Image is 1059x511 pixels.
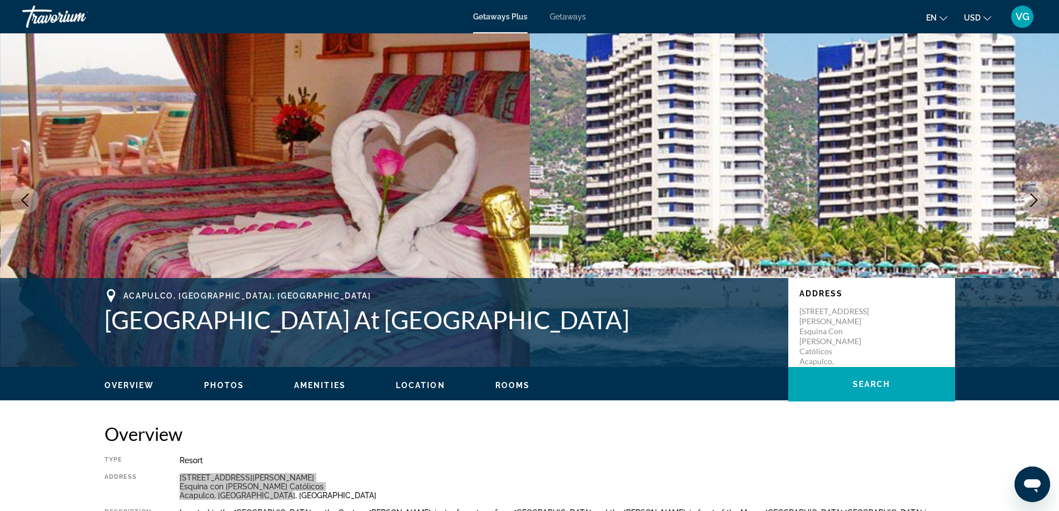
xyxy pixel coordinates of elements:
a: Getaways [550,12,586,21]
iframe: Button to launch messaging window [1015,467,1050,502]
span: en [926,13,937,22]
h2: Overview [105,423,955,445]
button: User Menu [1008,5,1037,28]
button: Photos [204,380,244,390]
h1: [GEOGRAPHIC_DATA] At [GEOGRAPHIC_DATA] [105,305,777,334]
button: Overview [105,380,155,390]
span: Rooms [495,381,530,390]
button: Search [788,367,955,401]
a: Travorium [22,2,133,31]
button: Previous image [11,186,39,214]
p: Address [799,289,944,298]
button: Rooms [495,380,530,390]
span: Amenities [294,381,346,390]
span: Acapulco, [GEOGRAPHIC_DATA], [GEOGRAPHIC_DATA] [123,291,371,300]
div: Address [105,473,152,500]
button: Change language [926,9,947,26]
div: Resort [180,456,955,465]
span: Search [853,380,891,389]
span: VG [1016,11,1030,22]
div: [STREET_ADDRESS][PERSON_NAME] Esquina con [PERSON_NAME] Católicos Acapulco, [GEOGRAPHIC_DATA], [G... [180,473,955,500]
button: Location [396,380,445,390]
span: Overview [105,381,155,390]
span: Photos [204,381,244,390]
span: Location [396,381,445,390]
div: Type [105,456,152,465]
p: [STREET_ADDRESS][PERSON_NAME] Esquina con [PERSON_NAME] Católicos Acapulco, [GEOGRAPHIC_DATA], [G... [799,306,888,386]
span: USD [964,13,981,22]
button: Next image [1020,186,1048,214]
button: Amenities [294,380,346,390]
a: Getaways Plus [473,12,528,21]
button: Change currency [964,9,991,26]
